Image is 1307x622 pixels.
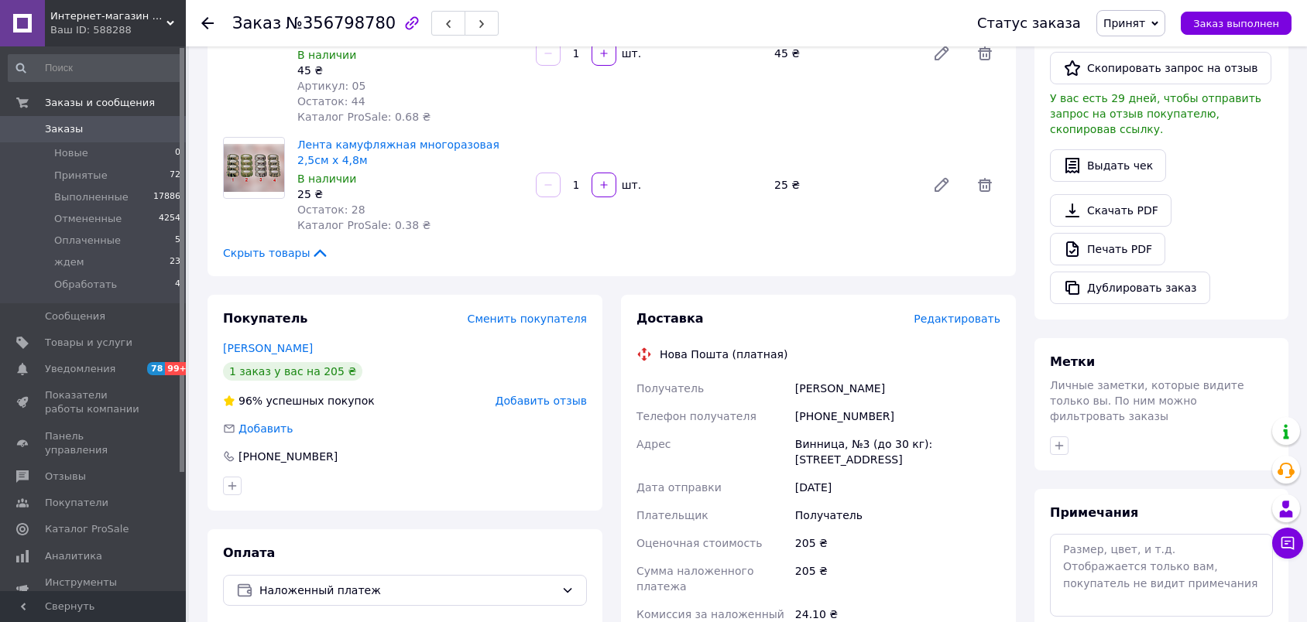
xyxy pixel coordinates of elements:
span: Обработать [54,278,117,292]
span: №356798780 [286,14,396,32]
span: Плательщик [636,509,708,521]
div: Статус заказа [977,15,1081,31]
span: 5 [175,234,180,248]
div: Получатель [792,501,1003,529]
span: Добавить отзыв [496,395,587,407]
span: Отзывы [45,470,86,484]
span: Скрыть товары [223,245,329,261]
span: Остаток: 44 [297,95,365,108]
span: 72 [170,169,180,183]
div: 25 ₴ [768,174,920,196]
button: Скопировать запрос на отзыв [1050,52,1271,84]
span: Оплата [223,545,275,560]
div: Винница, №3 (до 30 кг): [STREET_ADDRESS] [792,430,1003,473]
div: успешных покупок [223,393,375,408]
div: [PHONE_NUMBER] [237,449,339,464]
span: Оплаченные [54,234,121,248]
a: Скачать PDF [1050,194,1171,227]
span: ждем [54,255,84,269]
span: 96% [238,395,262,407]
span: Отмененные [54,212,122,226]
span: Товары и услуги [45,336,132,350]
span: 17886 [153,190,180,204]
span: 4254 [159,212,180,226]
span: Каталог ProSale [45,522,129,536]
div: Нова Пошта (платная) [656,347,791,362]
span: Примечания [1050,505,1138,520]
div: [PERSON_NAME] [792,374,1003,402]
span: Выполненные [54,190,129,204]
button: Чат с покупателем [1272,528,1303,559]
span: Артикул: 05 [297,80,365,92]
span: 0 [175,146,180,160]
span: Добавить [238,422,293,435]
img: Лента камуфляжная многоразовая 2,5см x 4,8м [224,144,284,192]
div: Ваш ID: 588288 [50,23,186,37]
span: Адрес [636,438,671,450]
div: [DATE] [792,473,1003,501]
span: Личные заметки, которые видите только вы. По ним можно фильтровать заказы [1050,379,1244,422]
span: Сообщения [45,309,105,323]
span: Аналитика [45,549,102,563]
span: Показатели работы компании [45,388,143,416]
span: Заказы и сообщения [45,96,155,110]
span: Инструменты вебмастера и SEO [45,576,143,603]
button: Выдать чек [1050,149,1166,182]
span: Дата отправки [636,481,722,494]
a: Редактировать [926,169,957,200]
div: шт. [618,177,643,193]
span: Заказ [232,14,281,32]
span: Покупатели [45,496,108,510]
span: Получатель [636,382,704,395]
button: Заказ выполнен [1181,12,1292,35]
span: У вас есть 29 дней, чтобы отправить запрос на отзыв покупателю, скопировав ссылку. [1050,92,1261,135]
span: Метки [1050,354,1095,369]
span: Оценочная стоимость [636,537,763,549]
span: 99+ [165,362,190,375]
div: шт. [618,46,643,61]
span: Каталог ProSale: 0.38 ₴ [297,219,431,231]
span: Сумма наложенного платежа [636,565,753,593]
span: Уведомления [45,362,115,376]
span: Каталог ProSale: 0.68 ₴ [297,111,431,123]
a: [PERSON_NAME] [223,342,313,354]
span: Панель управления [45,429,143,457]
button: Дублировать заказ [1050,272,1210,304]
span: Новые [54,146,88,160]
span: 78 [147,362,165,375]
span: 23 [170,255,180,269]
span: В наличии [297,49,356,61]
span: Принятые [54,169,108,183]
div: [PHONE_NUMBER] [792,402,1003,430]
span: Удалить [969,169,1000,200]
div: 45 ₴ [297,63,523,78]
span: Сменить покупателя [468,313,587,325]
a: Лента камуфляжная многоразовая 2,5см x 4,8м [297,138,499,166]
span: Наложенный платеж [259,582,555,599]
span: Доставка [636,311,704,326]
div: 205 ₴ [792,557,1003,600]
span: Остаток: 28 [297,203,365,216]
span: Покупатель [223,311,307,326]
div: 25 ₴ [297,186,523,202]
div: 45 ₴ [768,43,920,64]
span: Заказ выполнен [1193,18,1279,29]
span: Редактировать [914,313,1000,325]
span: Интернет-магазин "Три карася" [50,9,166,23]
span: В наличии [297,173,356,185]
a: Печать PDF [1050,233,1165,265]
div: 205 ₴ [792,529,1003,557]
a: Редактировать [926,38,957,69]
span: 4 [175,278,180,292]
div: Вернуться назад [201,15,214,31]
span: Принят [1103,17,1145,29]
span: Телефон получателя [636,410,756,422]
span: Удалить [969,38,1000,69]
div: 1 заказ у вас на 205 ₴ [223,362,362,381]
input: Поиск [8,54,182,82]
span: Заказы [45,122,83,136]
